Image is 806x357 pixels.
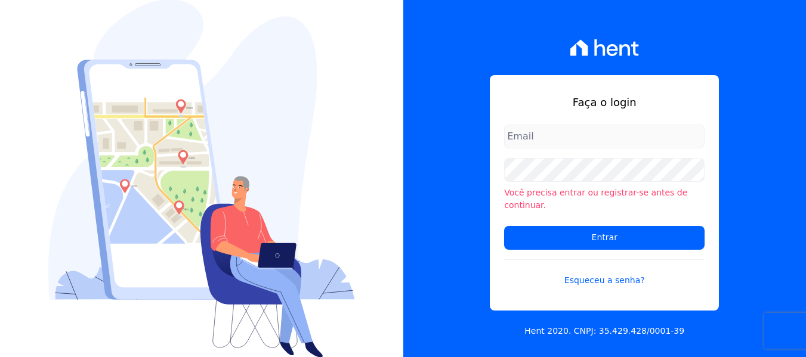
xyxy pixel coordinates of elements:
a: Esqueceu a senha? [504,259,705,287]
input: Entrar [504,226,705,250]
input: Email [504,125,705,148]
h1: Faça o login [504,94,705,110]
li: Você precisa entrar ou registrar-se antes de continuar. [504,187,705,212]
p: Hent 2020. CNPJ: 35.429.428/0001-39 [524,325,684,337]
